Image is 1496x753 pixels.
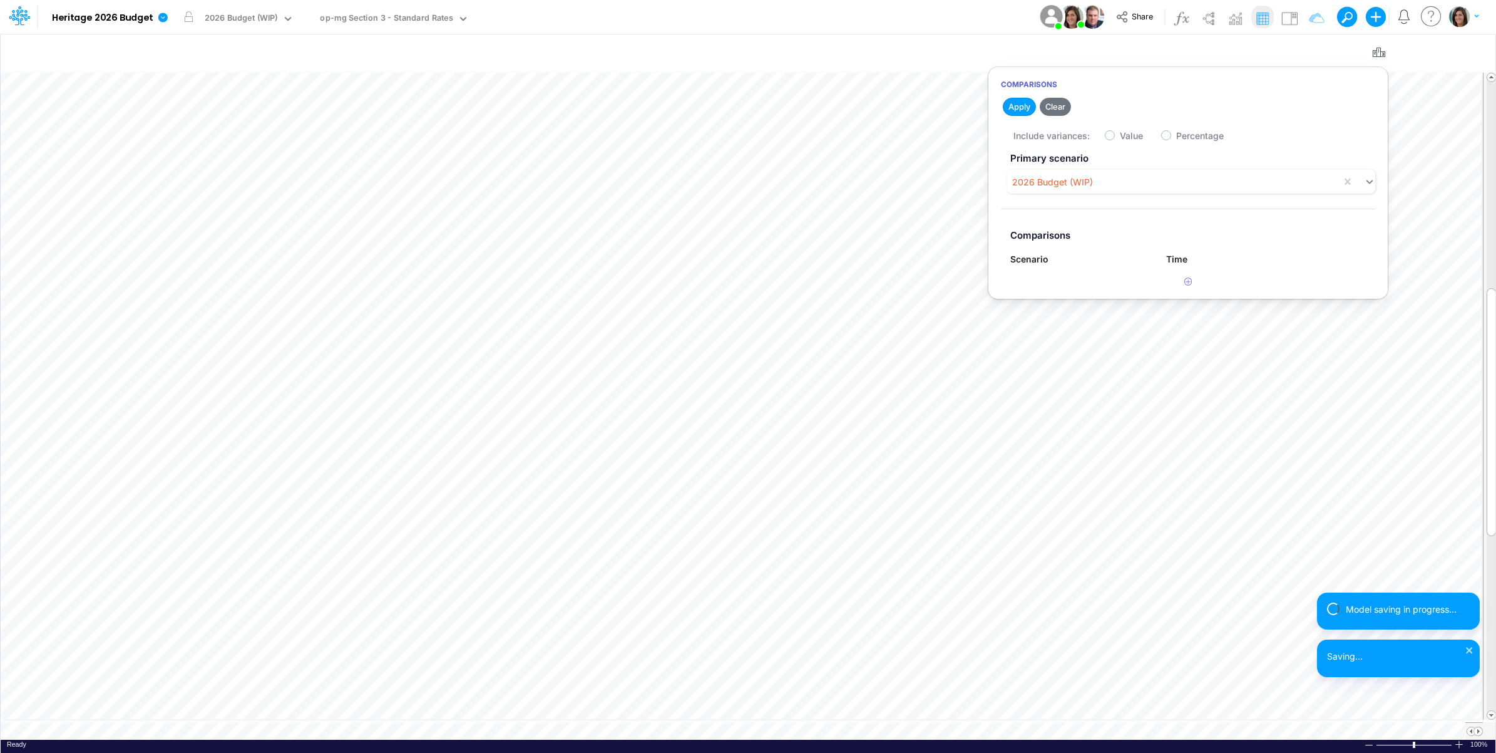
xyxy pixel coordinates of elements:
[1060,5,1084,29] img: User Image Icon
[1470,740,1489,749] span: 100%
[1037,3,1065,31] img: User Image Icon
[1465,643,1474,656] button: close
[1364,740,1374,750] div: Zoom Out
[1157,252,1313,266] label: Time
[1376,740,1454,749] div: Zoom
[1080,5,1104,29] img: User Image Icon
[1397,9,1411,24] a: Notifications
[7,740,26,749] div: In Ready mode
[1346,603,1470,616] div: Model saving in progress...
[320,12,453,26] div: op-mg Section 3 - Standard Rates
[1040,98,1071,116] button: Clear
[7,740,26,748] span: Ready
[1001,252,1157,266] label: Scenario
[1003,98,1036,116] button: Apply
[1454,740,1464,749] div: Zoom In
[1110,8,1162,27] button: Share
[1413,742,1415,748] div: Zoom
[1012,175,1093,189] div: 2026 Budget (WIP)
[1132,11,1153,21] span: Share
[1120,129,1143,142] label: Value
[1013,129,1090,147] label: Include variances:
[1001,147,1375,170] label: Primary scenario
[1001,224,1375,247] label: Comparisons
[1176,129,1224,142] label: Percentage
[11,39,1223,65] input: Type a title here
[1327,650,1470,663] div: Saving...
[205,12,278,26] div: 2026 Budget (WIP)
[52,13,153,24] b: Heritage 2026 Budget
[988,73,1388,95] h6: Comparisons
[1470,740,1489,749] div: Zoom level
